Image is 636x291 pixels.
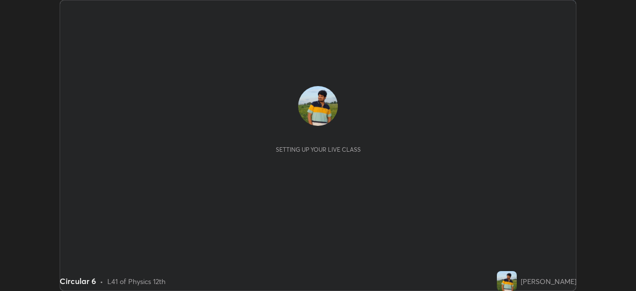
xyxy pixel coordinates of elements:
[100,276,103,287] div: •
[298,86,338,126] img: 8e643a8bb0a54ee8a6804a29abf37fd7.jpg
[107,276,165,287] div: L41 of Physics 12th
[521,276,576,287] div: [PERSON_NAME]
[60,275,96,287] div: Circular 6
[497,271,517,291] img: 8e643a8bb0a54ee8a6804a29abf37fd7.jpg
[276,146,361,153] div: Setting up your live class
